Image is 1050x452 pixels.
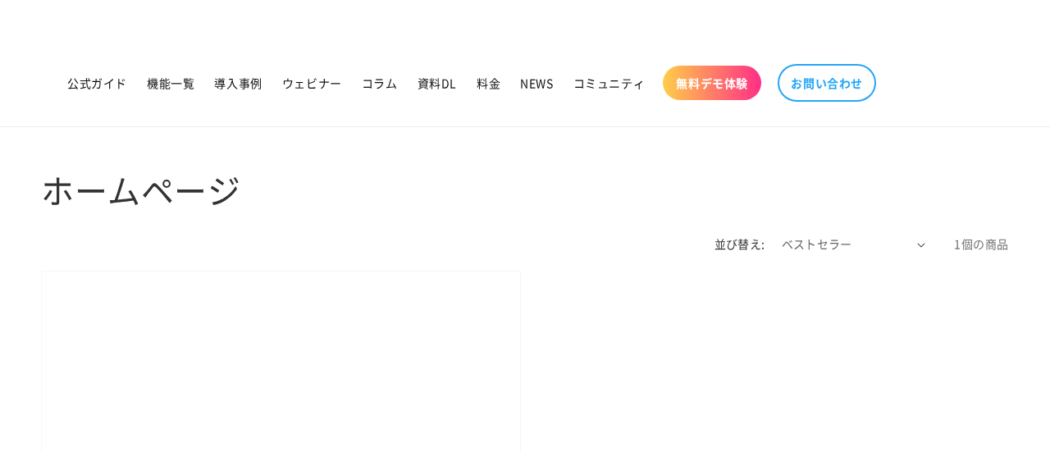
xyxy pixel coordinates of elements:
a: ウェビナー [272,66,352,100]
span: 機能一覧 [147,75,194,90]
a: NEWS [510,66,563,100]
span: 無料デモ体験 [676,75,748,90]
a: 導入事例 [204,66,272,100]
span: コミュニティ [573,75,646,90]
a: 機能一覧 [137,66,204,100]
a: 料金 [467,66,510,100]
span: 資料DL [418,75,457,90]
span: NEWS [520,75,553,90]
label: 並び替え: [714,235,765,253]
span: 料金 [477,75,500,90]
h1: ホームページ [41,168,1009,211]
a: 無料デモ体験 [663,66,761,100]
span: お問い合わせ [791,75,863,90]
a: コラム [352,66,408,100]
span: ウェビナー [282,75,342,90]
a: 資料DL [408,66,467,100]
a: 公式ガイド [57,66,137,100]
a: お問い合わせ [778,64,876,102]
p: 1個の商品 [954,235,1009,253]
span: 公式ガイド [67,75,127,90]
a: コミュニティ [564,66,655,100]
span: コラム [362,75,398,90]
span: 導入事例 [214,75,262,90]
